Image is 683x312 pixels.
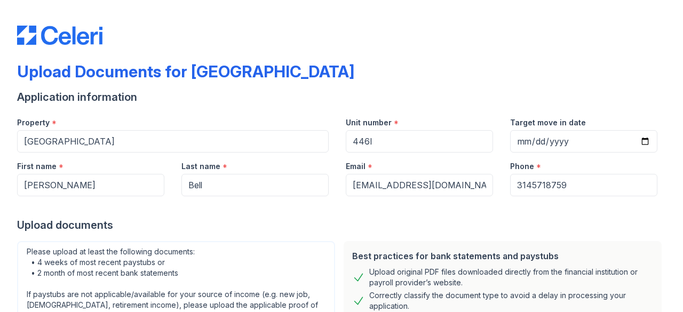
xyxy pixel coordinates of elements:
label: Phone [510,161,534,172]
label: Target move in date [510,117,586,128]
label: First name [17,161,57,172]
div: Correctly classify the document type to avoid a delay in processing your application. [369,290,653,311]
label: Unit number [346,117,392,128]
div: Upload documents [17,218,666,233]
img: CE_Logo_Blue-a8612792a0a2168367f1c8372b55b34899dd931a85d93a1a3d3e32e68fde9ad4.png [17,26,102,45]
div: Upload Documents for [GEOGRAPHIC_DATA] [17,62,354,81]
div: Best practices for bank statements and paystubs [352,250,653,262]
label: Email [346,161,366,172]
label: Last name [181,161,220,172]
iframe: chat widget [638,269,672,301]
label: Property [17,117,50,128]
div: Upload original PDF files downloaded directly from the financial institution or payroll provider’... [369,267,653,288]
div: Application information [17,90,666,105]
